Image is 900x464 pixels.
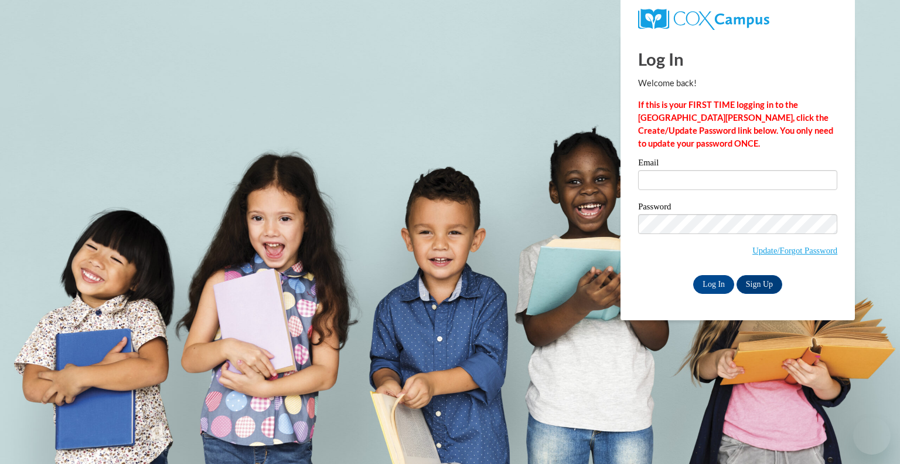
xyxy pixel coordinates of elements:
iframe: Button to launch messaging window [853,417,891,455]
a: Update/Forgot Password [752,246,837,255]
a: COX Campus [638,9,837,30]
label: Email [638,158,837,170]
label: Password [638,202,837,214]
p: Welcome back! [638,77,837,90]
img: COX Campus [638,9,769,30]
a: Sign Up [737,275,782,294]
h1: Log In [638,47,837,71]
input: Log In [693,275,734,294]
strong: If this is your FIRST TIME logging in to the [GEOGRAPHIC_DATA][PERSON_NAME], click the Create/Upd... [638,100,833,148]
